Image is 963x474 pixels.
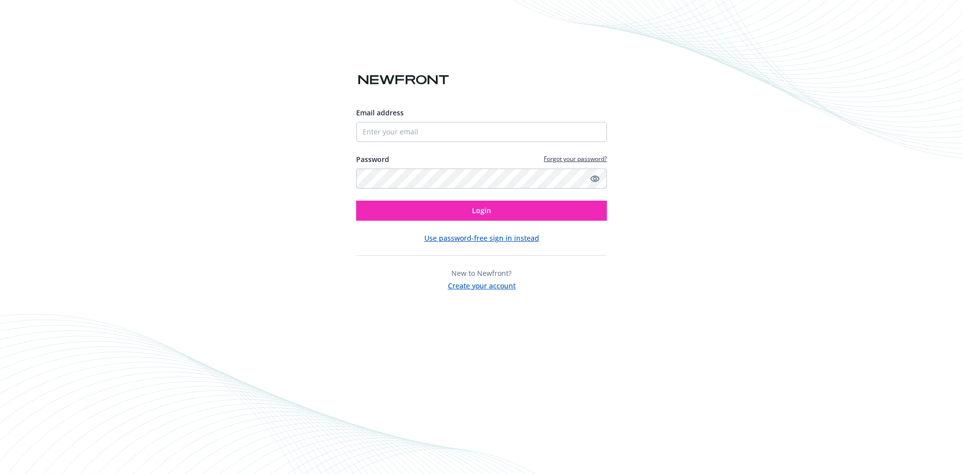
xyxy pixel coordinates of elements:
a: Show password [589,173,601,185]
input: Enter your email [356,122,607,142]
input: Enter your password [356,169,607,189]
a: Forgot your password? [544,154,607,163]
span: Login [472,206,491,215]
button: Use password-free sign in instead [424,233,539,243]
span: Email address [356,108,404,117]
button: Create your account [448,278,516,291]
button: Login [356,201,607,221]
label: Password [356,154,389,165]
span: New to Newfront? [451,268,512,278]
img: Newfront logo [356,71,451,89]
